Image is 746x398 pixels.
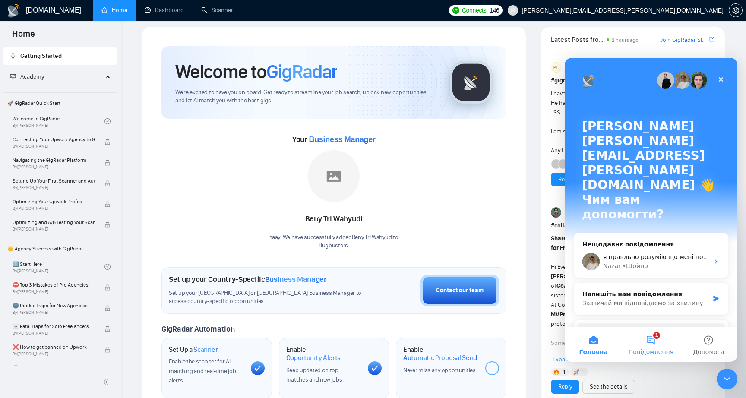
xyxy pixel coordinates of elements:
[551,380,579,394] button: Reply
[13,281,95,289] span: ⛔ Top 3 Mistakes of Pro Agencies
[10,73,16,79] span: fund-projection-screen
[104,305,111,311] span: lock
[104,347,111,353] span: lock
[38,196,204,202] span: я правльно розумію що мені потрібно додати ще 1?
[38,204,56,213] div: Nazar
[269,242,398,250] p: Bugbusters .
[13,135,95,144] span: Connecting Your Upwork Agency to GigRadar
[269,234,398,250] div: Yaay! We have successfully added Beny Tri Wahyudi to
[13,144,95,149] span: By [PERSON_NAME]
[13,185,95,190] span: By [PERSON_NAME]
[115,269,173,304] button: Допомога
[612,37,639,43] span: 2 hours ago
[729,7,742,14] span: setting
[709,35,714,44] a: export
[57,269,115,304] button: Повідомлення
[292,135,376,144] span: Your
[175,60,337,83] h1: Welcome to
[169,289,367,306] span: Set up your [GEOGRAPHIC_DATA] or [GEOGRAPHIC_DATA] Business Manager to access country-specific op...
[563,368,565,376] span: 1
[590,382,628,392] a: See the details
[403,345,478,362] h1: Enable
[551,235,673,252] strong: Share Your Ideas – We’ll Build Your Prototype for Free!
[20,73,44,80] span: Academy
[551,173,579,186] button: Reply
[553,369,559,375] img: 🔥
[582,380,635,394] button: See the details
[551,207,561,218] img: Muhammad Owais Awan
[13,197,95,206] span: Optimizing Your Upwork Profile
[128,291,159,297] span: Допомога
[14,291,43,297] span: Головна
[558,382,572,392] a: Reply
[13,257,104,276] a: 1️⃣ Start HereBy[PERSON_NAME]
[161,324,234,334] span: GigRadar Automation
[729,7,743,14] a: setting
[13,289,95,294] span: By [PERSON_NAME]
[193,345,218,354] span: Scanner
[20,52,62,60] span: Getting Started
[169,275,327,284] h1: Set up your Country-Specific
[13,177,95,185] span: Setting Up Your First Scanner and Auto-Bidder
[103,378,111,386] span: double-left
[104,222,111,228] span: lock
[553,356,572,363] span: Expand
[13,310,95,315] span: By [PERSON_NAME]
[104,284,111,291] span: lock
[286,366,344,383] span: Keep updated on top matches and new jobs.
[13,331,95,336] span: By [PERSON_NAME]
[265,275,327,284] span: Business Manager
[551,34,604,45] span: Latest Posts from the GigRadar Community
[717,369,737,389] iframe: To enrich screen reader interactions, please activate Accessibility in Grammarly extension settings
[104,180,111,186] span: lock
[286,354,341,362] span: Opportunity Alerts
[573,369,579,375] img: 🚀
[201,6,233,14] a: searchScanner
[58,204,83,213] div: • Щойно
[709,36,714,43] span: export
[729,3,743,17] button: setting
[10,73,44,80] span: Academy
[403,366,477,374] span: Never miss any opportunities.
[462,6,488,15] span: Connects:
[551,89,682,155] div: I have onboarded one freelancer He has $9,000 earning in profile but not showing JSS I am seeing ...
[101,6,127,14] a: homeHome
[269,212,398,227] div: Beny Tri Wahyudi
[4,240,117,257] span: 👑 Agency Success with GigRadar
[266,60,337,83] span: GigRadar
[13,164,95,170] span: By [PERSON_NAME]
[551,76,714,85] h1: # gigradar-hub
[13,112,104,131] a: Welcome to GigRadarBy[PERSON_NAME]
[145,6,184,14] a: dashboardDashboard
[7,4,21,18] img: logo
[582,368,585,376] span: 1
[104,264,111,270] span: check-circle
[436,286,484,295] div: Contact our team
[13,301,95,310] span: 🌚 Rookie Traps for New Agencies
[104,160,111,166] span: lock
[551,63,561,72] div: MH
[175,88,436,105] span: We're excited to have you on board. Get ready to streamline your job search, unlock new opportuni...
[308,150,360,202] img: placeholder.png
[554,349,569,356] a: [URL]
[510,7,516,13] span: user
[420,275,499,306] button: Contact our team
[13,227,95,232] span: By [PERSON_NAME]
[13,351,95,357] span: By [PERSON_NAME]
[556,282,594,290] strong: GoAccelovate
[64,291,109,297] span: Повідомлення
[104,201,111,207] span: lock
[18,232,144,241] div: Напишіть нам повідомлення
[286,345,361,362] h1: Enable
[660,35,708,45] a: Join GigRadar Slack Community
[104,326,111,332] span: lock
[13,156,95,164] span: Navigating the GigRadar Platform
[13,363,95,372] span: 😭 Account blocked: what to do?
